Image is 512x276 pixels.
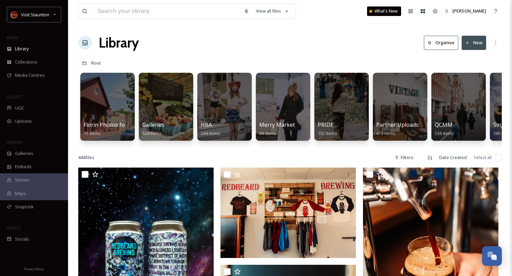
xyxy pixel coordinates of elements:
a: Organise [424,36,462,50]
a: HBA244 items [201,122,220,136]
span: QCMM [435,121,452,128]
span: 536 items [435,130,454,136]
span: Library [15,46,29,52]
button: New [462,36,486,50]
span: [PERSON_NAME] [452,8,486,14]
span: SnapLink [15,204,34,210]
a: Galleries628 items [142,122,164,136]
span: 244 items [201,130,220,136]
span: COLLECT [7,94,21,99]
span: 472 items [376,130,396,136]
span: Maps [15,190,26,197]
a: Root [91,59,101,67]
span: Socials [15,236,29,242]
a: Florin Photos for Staunton CVB usage11 items [84,122,181,136]
span: Stories [15,177,30,183]
span: Select all [474,154,492,161]
a: QCMM536 items [435,122,454,136]
a: Privacy Policy [24,264,44,273]
span: 11 items [84,130,101,136]
span: Merry Market [259,121,295,128]
span: Root [91,60,101,66]
a: [PERSON_NAME] [441,4,490,18]
span: SOCIALS [7,225,20,230]
span: MEDIA [7,35,19,40]
button: Organise [424,36,458,50]
a: Partner Uploads472 items [376,122,418,136]
span: Partner Uploads [376,121,418,128]
div: Filters [391,151,417,164]
span: Privacy Policy [24,267,44,271]
span: PRIDE [318,121,333,128]
span: Media Centres [15,72,45,79]
span: Galleries [142,121,164,128]
div: Date Created [436,151,470,164]
span: 102 items [318,130,337,136]
span: HBA [201,121,212,128]
span: Galleries [15,150,33,157]
img: images.png [11,11,18,18]
span: Collections [15,59,37,65]
span: UGC [15,105,24,111]
span: WIDGETS [7,140,22,145]
span: Embeds [15,163,32,170]
a: What's New [367,6,401,16]
span: 628 items [142,130,162,136]
a: PRIDE102 items [318,122,337,136]
button: Open Chat [482,246,502,266]
span: Visit Staunton [21,12,49,18]
a: Merry Market94 items [259,122,295,136]
img: RBNov23_43-Grow%20Explore%20Photography.JPG [220,168,356,258]
span: 444 file s [78,154,94,161]
a: View all files [252,4,292,18]
span: Uploads [15,118,32,124]
span: Florin Photos for Staunton CVB usage [84,121,181,128]
input: Search your library [94,4,240,19]
span: 94 items [259,130,276,136]
a: Library [99,33,139,53]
